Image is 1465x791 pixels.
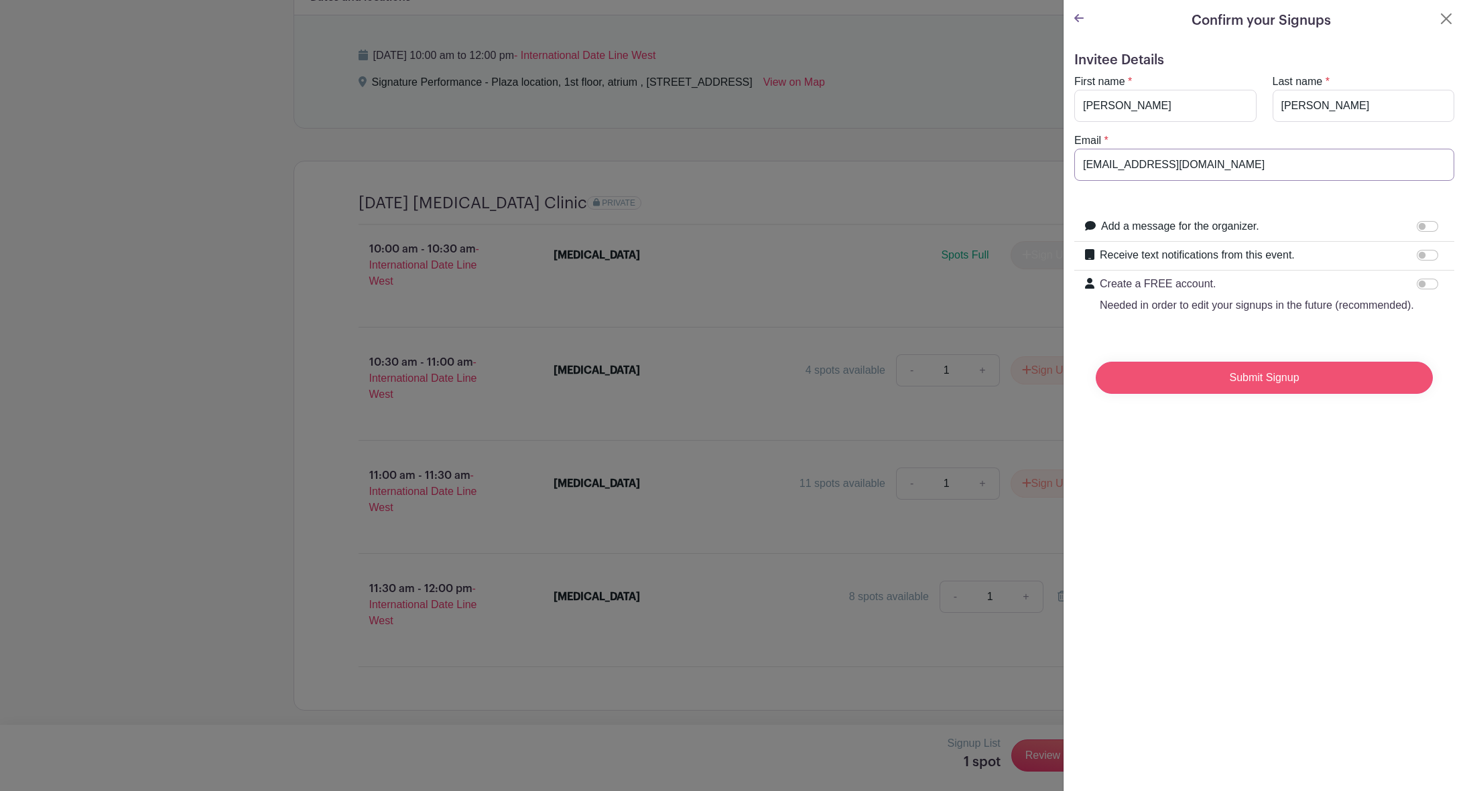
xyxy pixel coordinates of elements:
p: Create a FREE account. [1100,276,1414,292]
h5: Confirm your Signups [1192,11,1331,31]
label: Add a message for the organizer. [1101,218,1259,234]
label: Email [1074,133,1101,149]
button: Close [1438,11,1454,27]
p: Needed in order to edit your signups in the future (recommended). [1100,297,1414,313]
input: Submit Signup [1096,362,1433,394]
label: Last name [1273,74,1323,90]
h5: Invitee Details [1074,52,1454,68]
label: Receive text notifications from this event. [1100,247,1295,263]
label: First name [1074,74,1125,90]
